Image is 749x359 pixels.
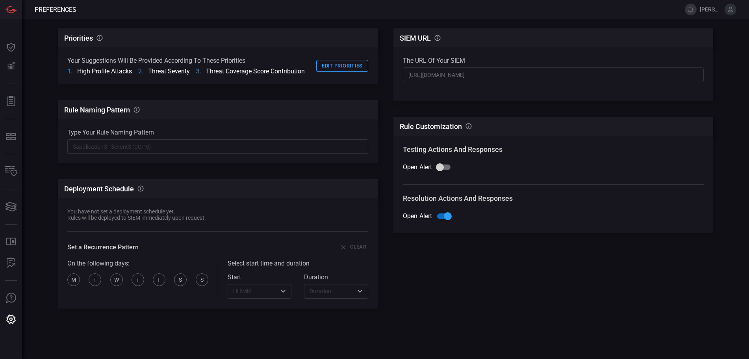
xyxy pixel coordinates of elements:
h3: Rule customization [400,122,462,131]
button: Detections [2,57,20,76]
input: Duration [306,286,353,296]
div: Set a Recurrence Pattern [67,243,139,251]
h3: Testing Actions and Responses [403,145,704,153]
button: MITRE - Detection Posture [2,127,20,146]
button: Inventory [2,162,20,181]
div: The URL of your SIEM [403,57,704,64]
input: URL [403,67,704,82]
div: s [196,273,208,286]
div: You have not set a deployment schedule yet. [67,208,206,215]
h3: Priorities [64,34,93,42]
div: m [67,273,80,286]
div: t [89,273,101,286]
div: s [174,273,187,286]
span: [PERSON_NAME][DOMAIN_NAME] [700,6,721,13]
button: Open [278,286,289,297]
button: Open [354,286,365,297]
div: f [153,273,165,286]
button: Preferences [2,310,20,329]
span: Preferences [35,6,76,13]
button: Dashboard [2,38,20,57]
label: Duration [304,273,368,281]
button: ALERT ANALYSIS [2,254,20,273]
div: Type your rule naming pattern [67,129,368,136]
div: t [132,273,144,286]
button: Edit priorities [316,60,368,72]
div: w [110,273,123,286]
span: Open Alert [403,163,432,172]
button: Cards [2,197,20,216]
button: Ask Us A Question [2,289,20,308]
div: Rules will be deployed to SIEM immediately upon request. [67,215,206,221]
li: Threat Severity [138,67,190,75]
input: $application$ - $event$ (COPS) [67,139,368,154]
h3: Deployment Schedule [64,185,134,193]
label: Start [228,273,292,281]
li: High Profile Attacks [67,67,132,75]
div: On the following days: [67,260,208,267]
div: Your suggestions will be provided according to these priorities [67,57,305,64]
h3: Resolution Actions and Responses [403,194,704,202]
li: Threat Coverage Score Contribution [196,67,305,75]
div: Select start time and duration [228,260,369,267]
button: Reports [2,92,20,111]
input: HH:MM [230,286,276,296]
h3: SIEM URL [400,34,431,42]
button: Rule Catalog [2,232,20,251]
h3: Rule naming pattern [64,106,130,114]
span: Open Alert [403,211,432,221]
